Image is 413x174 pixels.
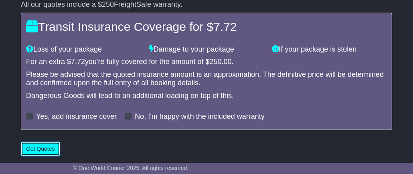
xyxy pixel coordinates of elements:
div: If your package is stolen [268,45,391,54]
label: No, I'm happy with the included warranty [135,112,265,121]
label: Yes, add insurance cover [36,112,117,121]
div: All our quotes include a $ FreightSafe warranty. [21,0,392,9]
div: Please be advised that the quoted insurance amount is an approximation. The definitive price will... [26,70,387,88]
span: 250.00 [210,58,232,66]
span: 7.72 [71,58,85,66]
div: Loss of your package [22,45,145,54]
span: 7.72 [213,20,237,33]
h4: Transit Insurance Coverage for $ [26,20,387,33]
button: Get Quotes [21,142,60,156]
span: © One World Courier 2025. All rights reserved. [73,165,189,171]
div: Dangerous Goods will lead to an additional loading on top of this. [26,92,387,100]
span: 250 [102,0,114,8]
div: Damage to your package [145,45,268,54]
div: For an extra $ you're fully covered for the amount of $ . [26,58,387,66]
